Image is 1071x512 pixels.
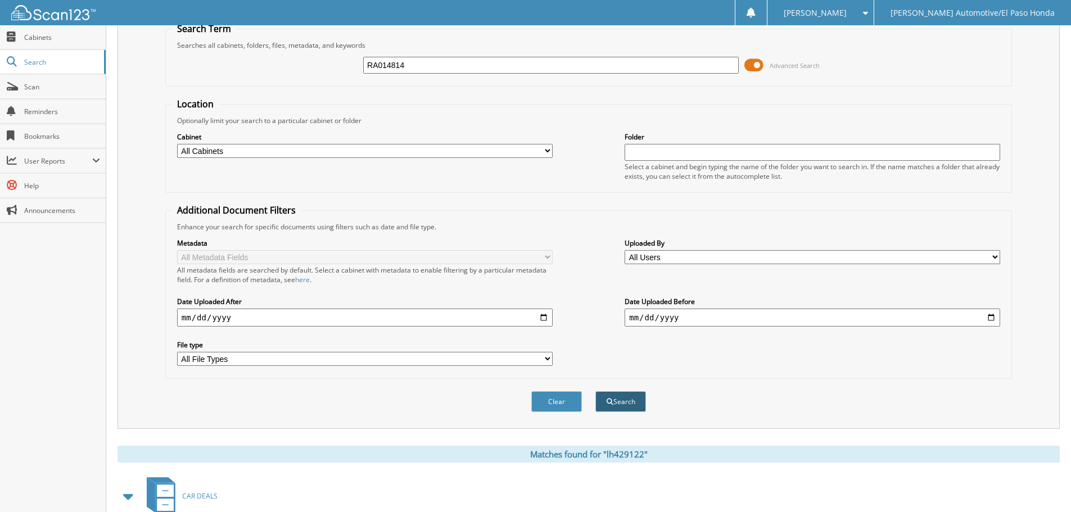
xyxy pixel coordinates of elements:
button: Search [595,391,646,412]
div: Searches all cabinets, folders, files, metadata, and keywords [171,40,1006,50]
span: Scan [24,82,100,92]
input: start [177,309,553,327]
a: here [295,275,310,284]
span: Advanced Search [770,61,820,70]
div: Matches found for "lh429122" [118,446,1060,463]
label: Folder [625,132,1000,142]
legend: Location [171,98,219,110]
legend: Search Term [171,22,237,35]
span: [PERSON_NAME] [784,10,847,16]
iframe: Chat Widget [1015,458,1071,512]
div: Optionally limit your search to a particular cabinet or folder [171,116,1006,125]
label: Date Uploaded Before [625,297,1000,306]
input: end [625,309,1000,327]
legend: Additional Document Filters [171,204,301,216]
span: Announcements [24,206,100,215]
span: [PERSON_NAME] Automotive/El Paso Honda [891,10,1055,16]
div: All metadata fields are searched by default. Select a cabinet with metadata to enable filtering b... [177,265,553,284]
label: Metadata [177,238,553,248]
span: User Reports [24,156,92,166]
button: Clear [531,391,582,412]
label: File type [177,340,553,350]
span: Cabinets [24,33,100,42]
div: Select a cabinet and begin typing the name of the folder you want to search in. If the name match... [625,162,1000,181]
label: Date Uploaded After [177,297,553,306]
span: Bookmarks [24,132,100,141]
img: scan123-logo-white.svg [11,5,96,20]
span: Search [24,57,98,67]
label: Cabinet [177,132,553,142]
label: Uploaded By [625,238,1000,248]
span: CAR DEALS [182,491,218,501]
span: Reminders [24,107,100,116]
span: Help [24,181,100,191]
div: Enhance your search for specific documents using filters such as date and file type. [171,222,1006,232]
